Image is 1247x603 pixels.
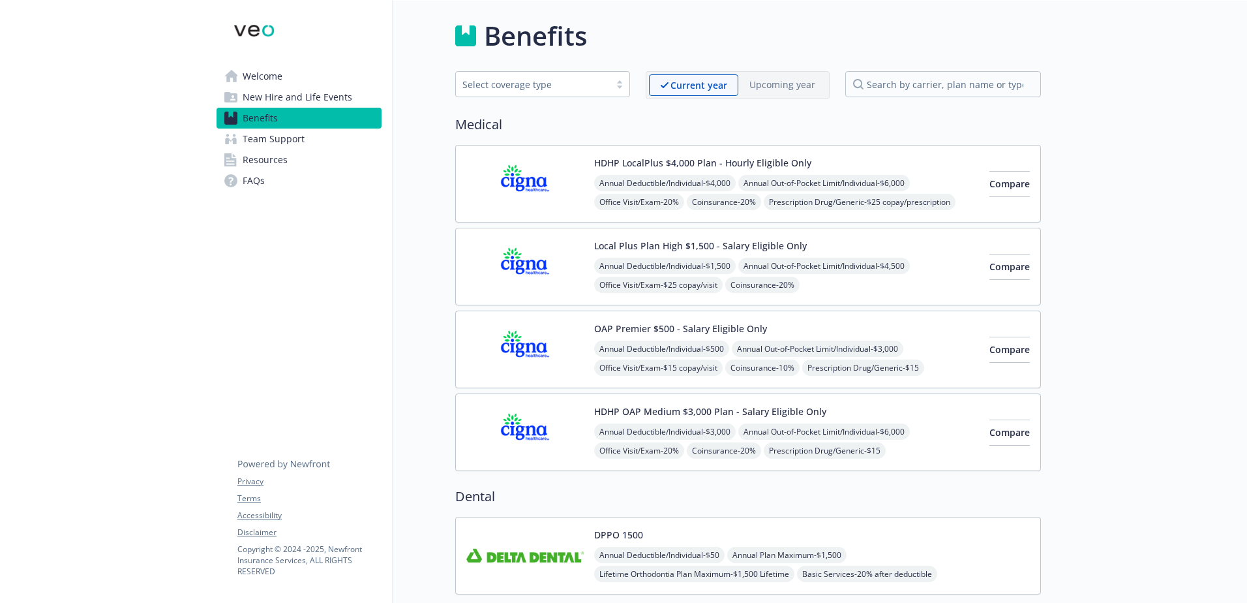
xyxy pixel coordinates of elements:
span: Compare [989,343,1030,356]
button: Compare [989,420,1030,446]
h2: Medical [455,115,1041,134]
a: Benefits [217,108,382,129]
h2: Dental [455,487,1041,506]
span: Welcome [243,66,282,87]
h1: Benefits [484,16,587,55]
span: Annual Deductible/Individual - $3,000 [594,424,736,440]
span: Annual Deductible/Individual - $4,000 [594,175,736,191]
p: Upcoming year [749,78,815,91]
img: CIGNA carrier logo [466,322,584,377]
img: CIGNA carrier logo [466,156,584,211]
span: Prescription Drug/Generic - $15 [764,442,886,459]
span: Coinsurance - 20% [725,277,800,293]
span: Coinsurance - 20% [687,442,761,459]
button: HDHP LocalPlus $4,000 Plan - Hourly Eligible Only [594,156,811,170]
p: Copyright © 2024 - 2025 , Newfront Insurance Services, ALL RIGHTS RESERVED [237,544,381,577]
a: Terms [237,493,381,504]
span: Annual Out-of-Pocket Limit/Individual - $6,000 [738,424,910,440]
span: Benefits [243,108,278,129]
img: Delta Dental Insurance Company carrier logo [466,528,584,583]
span: Annual Plan Maximum - $1,500 [727,547,847,563]
span: Office Visit/Exam - $15 copay/visit [594,360,723,376]
a: Welcome [217,66,382,87]
span: Annual Deductible/Individual - $1,500 [594,258,736,274]
span: Compare [989,260,1030,273]
span: Coinsurance - 10% [725,360,800,376]
span: FAQs [243,170,265,191]
span: Team Support [243,129,305,149]
span: Annual Out-of-Pocket Limit/Individual - $6,000 [738,175,910,191]
a: Accessibility [237,510,381,521]
span: Lifetime Orthodontia Plan Maximum - $1,500 Lifetime [594,566,794,582]
span: Upcoming year [738,74,826,96]
span: Coinsurance - 20% [687,194,761,210]
img: CIGNA carrier logo [466,405,584,460]
button: Local Plus Plan High $1,500 - Salary Eligible Only [594,239,807,253]
button: Compare [989,337,1030,363]
span: New Hire and Life Events [243,87,352,108]
button: Compare [989,171,1030,197]
a: Disclaimer [237,527,381,538]
a: FAQs [217,170,382,191]
span: Annual Deductible/Individual - $50 [594,547,725,563]
span: Office Visit/Exam - 20% [594,194,684,210]
span: Compare [989,178,1030,190]
input: search by carrier, plan name or type [845,71,1041,97]
div: Select coverage type [462,78,603,91]
span: Annual Deductible/Individual - $500 [594,341,729,357]
span: Basic Services - 20% after deductible [797,566,937,582]
span: Annual Out-of-Pocket Limit/Individual - $4,500 [738,258,910,274]
a: Resources [217,149,382,170]
a: Team Support [217,129,382,149]
a: New Hire and Life Events [217,87,382,108]
span: Prescription Drug/Generic - $25 copay/prescription [764,194,955,210]
span: Office Visit/Exam - 20% [594,442,684,459]
p: Current year [670,78,727,92]
span: Compare [989,426,1030,439]
button: Compare [989,254,1030,280]
a: Privacy [237,476,381,487]
span: Resources [243,149,288,170]
img: CIGNA carrier logo [466,239,584,294]
button: OAP Premier $500 - Salary Eligible Only [594,322,767,335]
span: Prescription Drug/Generic - $15 [802,360,924,376]
button: HDHP OAP Medium $3,000 Plan - Salary Eligible Only [594,405,826,418]
button: DPPO 1500 [594,528,643,542]
span: Office Visit/Exam - $25 copay/visit [594,277,723,293]
span: Annual Out-of-Pocket Limit/Individual - $3,000 [732,341,903,357]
